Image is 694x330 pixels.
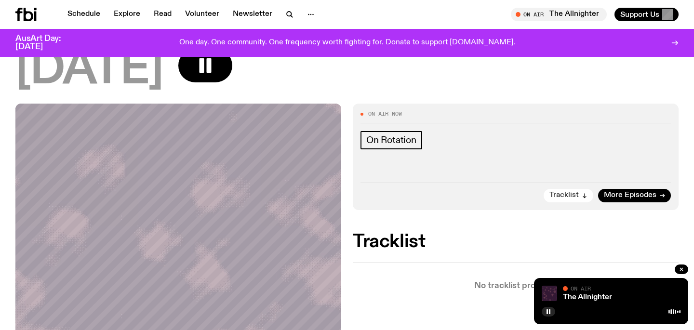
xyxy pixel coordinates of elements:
[563,293,612,301] a: The Allnighter
[179,39,515,47] p: One day. One community. One frequency worth fighting for. Donate to support [DOMAIN_NAME].
[368,111,402,117] span: On Air Now
[571,285,591,291] span: On Air
[227,8,278,21] a: Newsletter
[62,8,106,21] a: Schedule
[511,8,607,21] button: On AirThe Allnighter
[549,192,579,199] span: Tracklist
[353,233,679,251] h2: Tracklist
[15,49,163,92] span: [DATE]
[360,131,422,149] a: On Rotation
[544,189,593,202] button: Tracklist
[108,8,146,21] a: Explore
[620,10,659,19] span: Support Us
[148,8,177,21] a: Read
[604,192,656,199] span: More Episodes
[353,282,679,290] p: No tracklist provided
[15,35,77,51] h3: AusArt Day: [DATE]
[366,135,416,145] span: On Rotation
[614,8,679,21] button: Support Us
[598,189,671,202] a: More Episodes
[179,8,225,21] a: Volunteer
